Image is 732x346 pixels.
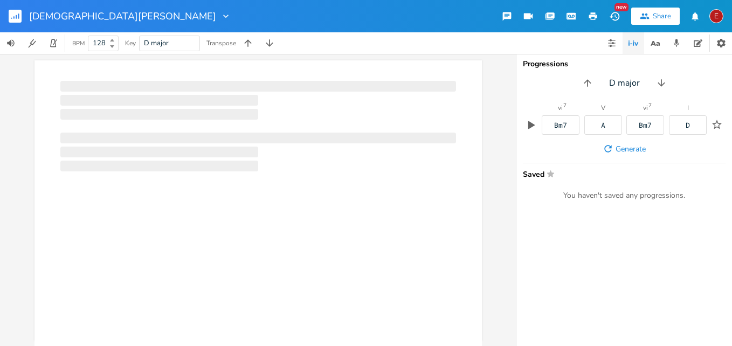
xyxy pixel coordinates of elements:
[614,3,629,11] div: New
[558,105,563,111] div: vi
[687,105,689,111] div: I
[523,191,726,200] div: You haven't saved any progressions.
[523,170,719,178] span: Saved
[631,8,680,25] button: Share
[598,139,650,158] button: Generate
[206,40,236,46] div: Transpose
[144,38,169,48] span: D major
[709,4,723,29] button: E
[643,105,648,111] div: vi
[563,103,567,108] sup: 7
[686,122,690,129] div: D
[601,105,605,111] div: V
[653,11,671,21] div: Share
[125,40,136,46] div: Key
[29,11,216,21] span: [DEMOGRAPHIC_DATA][PERSON_NAME]
[72,40,85,46] div: BPM
[709,9,723,23] div: ECMcCready
[523,60,726,68] div: Progressions
[601,122,605,129] div: A
[604,6,625,26] button: New
[616,144,646,154] span: Generate
[639,122,652,129] div: Bm7
[648,103,652,108] sup: 7
[554,122,567,129] div: Bm7
[609,77,640,89] span: D major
